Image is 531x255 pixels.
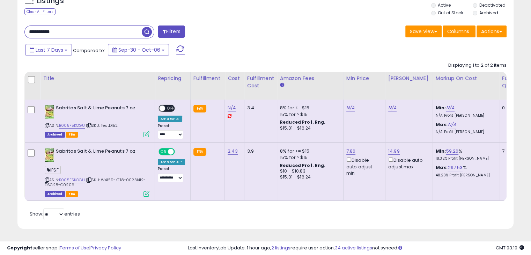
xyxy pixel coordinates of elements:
div: Repricing [158,75,187,82]
div: Fulfillment Cost [247,75,274,89]
button: Columns [443,25,475,37]
a: B005F5KOGU [59,123,85,129]
div: Last InventoryLab Update: 1 hour ago, require user action, not synced. [188,245,524,252]
b: Reduced Prof. Rng. [280,119,326,125]
a: N/A [446,104,454,111]
p: N/A Profit [PERSON_NAME] [436,130,494,134]
span: Listings that have been deleted from Seller Central [45,132,65,138]
b: Min: [436,104,446,111]
div: Cost [228,75,241,82]
a: N/A [228,104,236,111]
div: Displaying 1 to 2 of 2 items [448,62,507,69]
span: Columns [447,28,469,35]
th: The percentage added to the cost of goods (COGS) that forms the calculator for Min & Max prices. [433,72,499,100]
a: 297.53 [448,164,463,171]
span: FBA [66,132,78,138]
div: Fulfillable Quantity [502,75,526,89]
div: $10 - $10.83 [280,168,338,174]
a: 2 listings [271,245,290,251]
a: B005F5KOGU [59,177,85,183]
a: 59.26 [446,148,458,155]
div: 0 [502,105,524,111]
div: 3.9 [247,148,272,154]
b: Reduced Prof. Rng. [280,162,326,168]
span: Listings that have been deleted from Seller Central [45,191,65,197]
small: FBA [193,148,206,156]
a: 14.99 [388,148,400,155]
div: Amazon AI [158,116,182,122]
strong: Copyright [7,245,32,251]
span: | SKU: TestD152 [86,123,118,128]
div: ASIN: [45,148,149,196]
div: Amazon Fees [280,75,340,82]
div: % [436,165,494,177]
b: Max: [436,164,448,171]
a: Terms of Use [60,245,89,251]
small: Amazon Fees. [280,82,284,88]
div: seller snap | | [7,245,121,252]
button: Sep-30 - Oct-06 [108,44,169,56]
button: Actions [477,25,507,37]
span: Compared to: [73,47,105,54]
div: 15% for > $15 [280,154,338,161]
div: Preset: [158,167,185,182]
div: Markup on Cost [436,75,496,82]
p: 48.23% Profit [PERSON_NAME] [436,173,494,178]
span: ON [159,149,168,155]
a: N/A [388,104,397,111]
button: Filters [158,25,185,38]
span: FBA [66,191,78,197]
div: 8% for <= $15 [280,148,338,154]
label: Archived [479,10,498,16]
div: $15.01 - $16.24 [280,174,338,180]
label: Deactivated [479,2,505,8]
a: 7.86 [346,148,356,155]
img: 51fPW8ky-nL._SL40_.jpg [45,148,54,162]
div: Min Price [346,75,382,82]
a: N/A [346,104,355,111]
div: $15.01 - $16.24 [280,125,338,131]
b: Sabritas Salt & Lime Peanuts 7 oz [56,148,141,156]
div: Disable auto adjust min [346,156,380,176]
span: Show: entries [30,211,80,217]
span: Sep-30 - Oct-06 [118,46,160,53]
div: % [436,148,494,161]
button: Last 7 Days [25,44,72,56]
p: 18.32% Profit [PERSON_NAME] [436,156,494,161]
span: Last 7 Days [36,46,63,53]
span: IPSF [45,166,61,174]
span: 2025-10-14 03:10 GMT [496,245,524,251]
b: Max: [436,121,448,128]
b: Sabritas Salt & Lime Peanuts 7 oz [56,105,141,113]
button: Save View [405,25,442,37]
p: N/A Profit [PERSON_NAME] [436,113,494,118]
small: FBA [193,105,206,112]
span: OFF [165,105,176,111]
span: OFF [174,149,185,155]
span: | SKU: W4159-KE18-00231412-DSC28-G0206 [45,177,146,188]
div: Fulfillment [193,75,222,82]
a: Privacy Policy [90,245,121,251]
div: Title [43,75,152,82]
div: 7 [502,148,524,154]
label: Out of Stock [438,10,463,16]
a: N/A [448,121,456,128]
div: 15% for > $15 [280,111,338,118]
div: [PERSON_NAME] [388,75,430,82]
b: Min: [436,148,446,154]
div: ASIN: [45,105,149,137]
div: Clear All Filters [24,8,56,15]
div: Preset: [158,124,185,139]
div: 8% for <= $15 [280,105,338,111]
div: 3.4 [247,105,272,111]
a: 34 active listings [335,245,372,251]
label: Active [438,2,451,8]
div: Amazon AI * [158,159,185,165]
a: 2.43 [228,148,238,155]
img: 51fPW8ky-nL._SL40_.jpg [45,105,54,119]
div: Disable auto adjust max [388,156,427,170]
